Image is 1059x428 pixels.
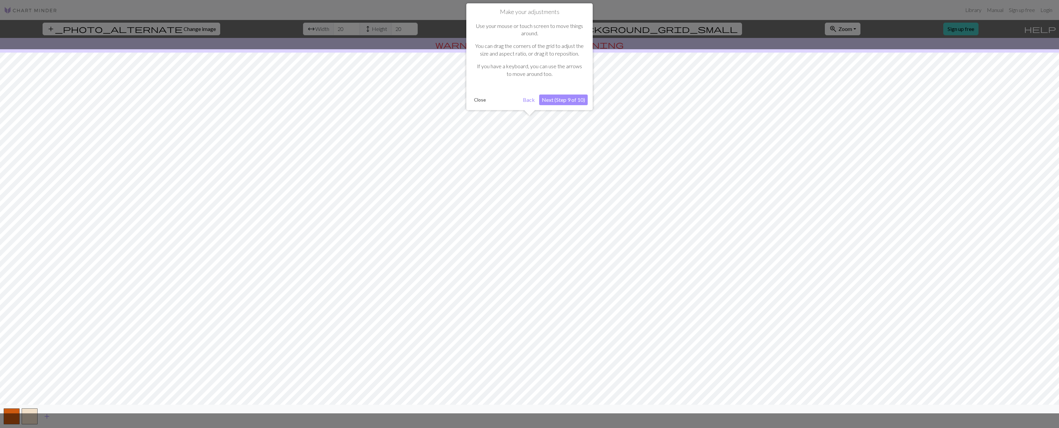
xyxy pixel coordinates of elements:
button: Back [520,95,537,105]
p: Use your mouse or touch screen to move things around. [475,22,584,37]
h1: Make your adjustments [471,8,588,16]
button: Close [471,95,489,105]
p: If you have a keyboard, you can use the arrows to move around too. [475,63,584,78]
p: You can drag the corners of the grid to adjust the size and aspect ratio, or drag it to reposition. [475,42,584,57]
div: Make your adjustments [466,3,593,110]
button: Next (Step 9 of 10) [539,95,588,105]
